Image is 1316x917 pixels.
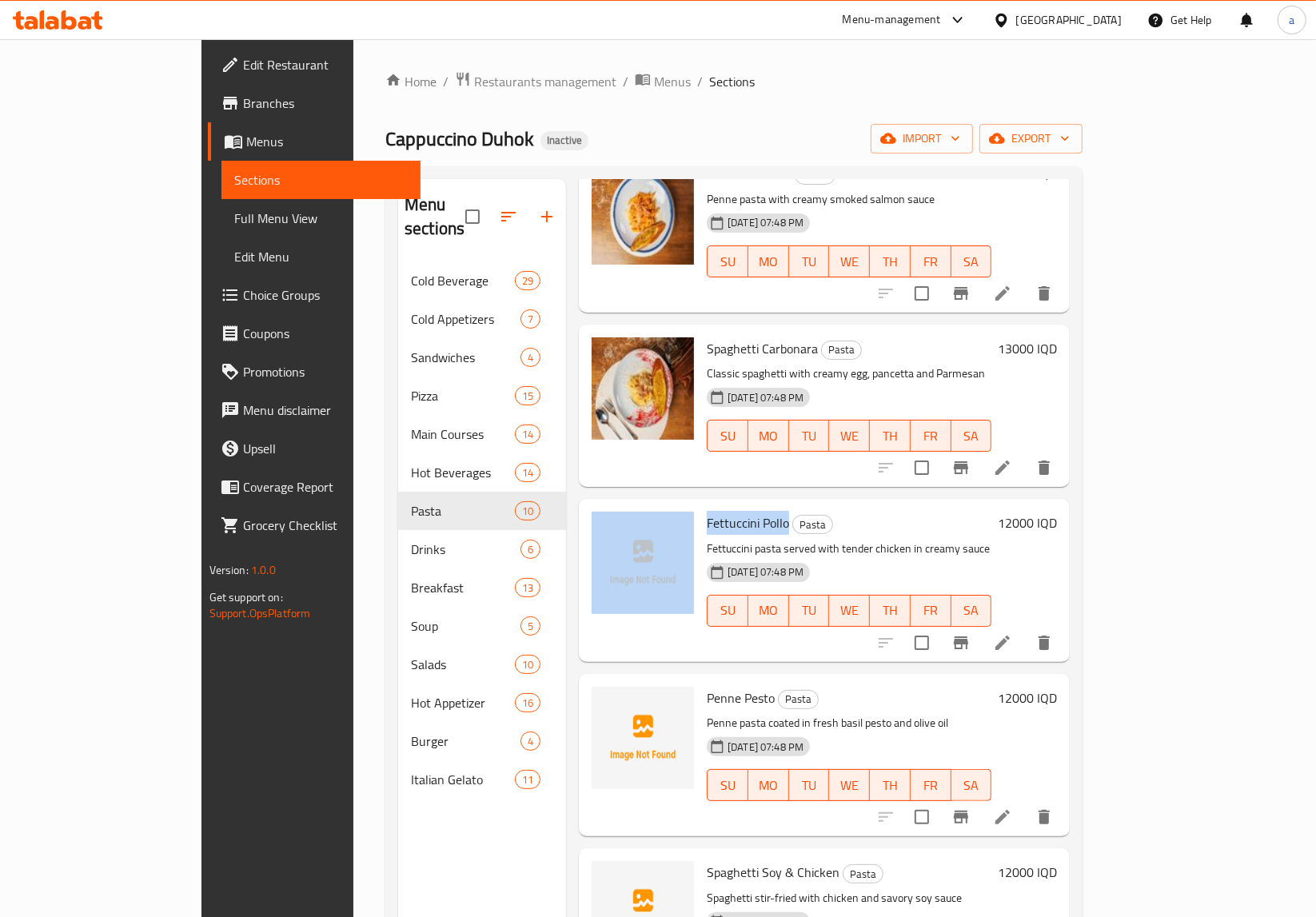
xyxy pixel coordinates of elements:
[870,245,911,277] button: TH
[385,121,534,157] span: Cappuccino Duhok
[835,425,863,448] span: WE
[951,595,992,627] button: SA
[411,578,515,597] span: Breakfast
[221,237,421,276] a: Edit Menu
[998,861,1057,883] h6: 12000 IQD
[540,134,588,147] span: Inactive
[515,463,540,482] div: items
[398,760,566,799] div: Italian Gelato11
[958,599,986,622] span: SA
[516,504,540,519] span: 10
[208,391,421,429] a: Menu disclaimer
[942,798,980,836] button: Branch-specific-item
[871,124,973,153] button: import
[243,401,409,420] span: Menu disclaimer
[822,341,861,359] span: Pasta
[515,386,540,405] div: items
[411,693,515,712] span: Hot Appetizer
[208,46,421,84] a: Edit Restaurant
[516,772,540,787] span: 11
[979,124,1083,153] button: export
[779,690,818,708] span: Pasta
[829,595,870,627] button: WE
[793,516,832,534] span: Pasta
[905,277,939,310] span: Select to update
[521,350,540,365] span: 4
[707,245,748,277] button: SU
[474,72,616,91] span: Restaurants management
[707,686,775,710] span: Penne Pesto
[521,542,540,557] span: 6
[209,560,249,580] span: Version:
[411,271,515,290] span: Cold Beverage
[209,603,311,624] a: Support.OpsPlatform
[755,425,783,448] span: MO
[778,690,819,709] div: Pasta
[789,420,830,452] button: TU
[958,425,986,448] span: SA
[411,463,515,482] span: Hot Beverages
[835,250,863,273] span: WE
[208,314,421,353] a: Coupons
[709,72,755,91] span: Sections
[208,506,421,544] a: Grocery Checklist
[516,657,540,672] span: 10
[707,189,991,209] p: Penne pasta with creamy smoked salmon sauce
[905,451,939,484] span: Select to update
[246,132,409,151] span: Menus
[592,687,694,789] img: Penne Pesto
[870,595,911,627] button: TH
[958,774,986,797] span: SA
[835,774,863,797] span: WE
[755,599,783,622] span: MO
[208,122,421,161] a: Menus
[411,501,515,520] span: Pasta
[520,540,540,559] div: items
[243,516,409,535] span: Grocery Checklist
[796,599,823,622] span: TU
[521,619,540,634] span: 5
[251,560,276,580] span: 1.0.0
[748,245,789,277] button: MO
[721,564,810,580] span: [DATE] 07:48 PM
[411,425,515,444] span: Main Courses
[515,770,540,789] div: items
[917,425,945,448] span: FR
[992,129,1070,149] span: export
[398,568,566,607] div: Breakfast13
[515,425,540,444] div: items
[234,247,409,266] span: Edit Menu
[221,161,421,199] a: Sections
[707,860,839,884] span: Spaghetti Soy & Chicken
[398,530,566,568] div: Drinks6
[221,199,421,237] a: Full Menu View
[243,285,409,305] span: Choice Groups
[592,162,694,265] img: Penne Salmone
[515,655,540,674] div: items
[748,769,789,801] button: MO
[243,477,409,496] span: Coverage Report
[796,774,823,797] span: TU
[443,72,449,91] li: /
[405,193,465,241] h2: Menu sections
[521,312,540,327] span: 7
[411,309,520,329] span: Cold Appetizers
[707,420,748,452] button: SU
[958,250,986,273] span: SA
[234,170,409,189] span: Sections
[905,626,939,660] span: Select to update
[516,389,540,404] span: 15
[843,865,883,883] span: Pasta
[243,55,409,74] span: Edit Restaurant
[707,364,991,384] p: Classic spaghetti with creamy egg, pancetta and Parmesan
[411,540,520,559] span: Drinks
[1025,798,1063,836] button: delete
[385,71,1083,92] nav: breadcrumb
[876,425,904,448] span: TH
[398,453,566,492] div: Hot Beverages14
[993,458,1012,477] a: Edit menu item
[707,769,748,801] button: SU
[993,284,1012,303] a: Edit menu item
[398,684,566,722] div: Hot Appetizer16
